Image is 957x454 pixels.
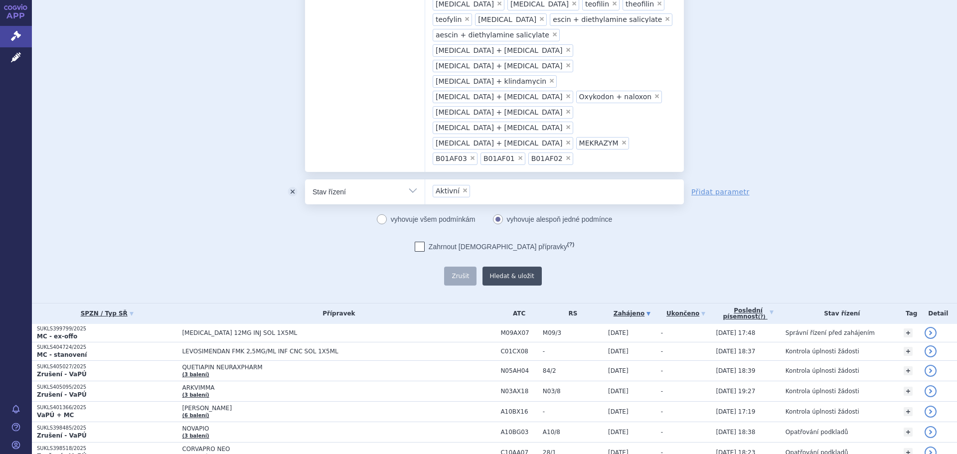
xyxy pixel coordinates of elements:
strong: Zrušení - VaPÚ [37,391,87,398]
a: + [904,366,913,375]
strong: Zrušení - VaPÚ [37,432,87,439]
span: × [565,93,571,99]
td: Opatřování podkladů [781,422,899,442]
span: × [464,16,470,22]
span: C01CX08 [500,348,537,355]
span: 84/2 [543,367,603,374]
a: detail [925,385,937,397]
td: [DATE] [603,401,656,422]
span: [MEDICAL_DATA] + [MEDICAL_DATA] [436,93,563,100]
a: (3 balení) [182,392,209,398]
span: × [664,16,670,22]
span: [MEDICAL_DATA] [436,0,494,7]
span: A10BX16 [500,408,537,415]
td: Kontrola úplnosti žádosti [781,381,899,401]
abbr: (?) [758,314,766,320]
strong: MC - stanovení [37,351,87,358]
td: [DATE] [603,381,656,401]
a: + [904,347,913,356]
th: Přípravek [177,303,495,324]
span: [MEDICAL_DATA] [510,0,569,7]
span: [MEDICAL_DATA] + [MEDICAL_DATA] [436,62,563,69]
span: × [565,109,571,115]
span: A10/8 [543,429,603,436]
span: ARKVIMMA [182,384,431,391]
span: × [654,93,660,99]
button: odstranit [280,179,305,204]
span: × [549,78,555,84]
span: × [571,0,577,6]
a: detail [925,345,937,357]
span: B01AF03 [436,155,467,162]
label: Zahrnout [DEMOGRAPHIC_DATA] přípravky [415,242,574,252]
span: M09AX07 [500,329,537,336]
td: [DATE] [603,422,656,442]
a: (3 balení) [182,372,209,377]
span: × [462,187,468,193]
span: × [496,0,502,6]
td: - [656,360,711,381]
td: - [656,422,711,442]
th: Detail [920,303,957,324]
p: SUKLS399799/2025 [37,325,177,332]
a: + [904,328,913,337]
span: × [612,0,618,6]
span: × [539,16,545,22]
span: [MEDICAL_DATA] + [MEDICAL_DATA] [436,47,563,54]
strong: MC - ex-offo [37,333,77,340]
span: M09/3 [543,329,603,336]
span: × [565,140,571,146]
td: [DATE] [603,342,656,360]
span: N03AX18 [500,388,537,395]
span: [MEDICAL_DATA] [478,16,536,23]
a: + [904,387,913,396]
p: SUKLS398485/2025 [37,425,177,432]
td: Správní řízení před zahájením [781,324,899,342]
a: Poslednípísemnost(?) [716,303,780,324]
span: [MEDICAL_DATA] + [MEDICAL_DATA] [436,140,563,147]
span: MEKRAZYM [579,140,619,147]
a: (3 balení) [182,433,209,439]
strong: VaPÚ + MC [37,412,74,419]
td: - [656,381,711,401]
td: [DATE] 18:37 [711,342,780,360]
a: + [904,428,913,437]
td: Kontrola úplnosti žádosti [781,360,899,381]
span: Aktivní [436,187,460,194]
span: × [565,124,571,130]
a: + [904,407,913,416]
button: Hledat & uložit [482,267,542,286]
a: detail [925,327,937,339]
span: LEVOSIMENDAN FMK 2,5MG/ML INF CNC SOL 1X5ML [182,348,431,355]
p: SUKLS404724/2025 [37,344,177,351]
span: [MEDICAL_DATA] + [MEDICAL_DATA] [436,109,563,116]
abbr: (?) [567,241,574,248]
span: CORVAPRO NEO [182,446,431,453]
span: Oxykodon + naloxon [579,93,652,100]
span: × [656,0,662,6]
a: detail [925,406,937,418]
td: - [656,324,711,342]
label: vyhovuje alespoň jedné podmínce [493,212,613,227]
span: - [543,348,603,355]
a: Přidat parametr [691,187,750,197]
span: aescin + diethylamine salicylate [436,31,549,38]
span: × [565,62,571,68]
span: NOVAPIO [182,425,431,432]
span: [MEDICAL_DATA] + [MEDICAL_DATA] [436,124,563,131]
th: RS [538,303,603,324]
span: A10BG03 [500,429,537,436]
a: Ukončeno [661,306,711,320]
button: Zrušit [444,267,477,286]
td: [DATE] [603,360,656,381]
td: [DATE] 17:19 [711,401,780,422]
p: SUKLS401366/2025 [37,404,177,411]
td: [DATE] 18:39 [711,360,780,381]
span: × [621,140,627,146]
td: - [656,342,711,360]
a: detail [925,426,937,438]
th: ATC [495,303,537,324]
p: SUKLS398518/2025 [37,445,177,452]
span: teofilin [585,0,609,7]
td: [DATE] 19:27 [711,381,780,401]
